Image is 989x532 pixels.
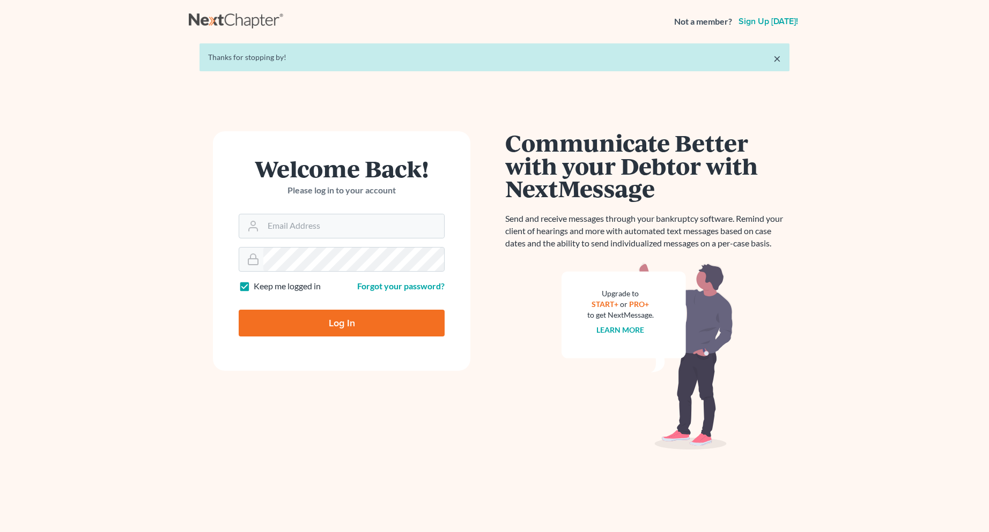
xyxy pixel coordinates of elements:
[592,299,619,309] a: START+
[239,157,445,180] h1: Welcome Back!
[357,281,445,291] a: Forgot your password?
[239,310,445,336] input: Log In
[621,299,628,309] span: or
[587,310,654,320] div: to get NextMessage.
[208,52,781,63] div: Thanks for stopping by!
[254,280,321,293] label: Keep me logged in
[597,325,645,334] a: Learn more
[587,288,654,299] div: Upgrade to
[630,299,650,309] a: PRO+
[674,16,732,28] strong: Not a member?
[505,213,789,250] p: Send and receive messages through your bankruptcy software. Remind your client of hearings and mo...
[562,263,733,450] img: nextmessage_bg-59042aed3d76b12b5cd301f8e5b87938c9018125f34e5fa2b7a6b67550977c72.svg
[736,17,800,26] a: Sign up [DATE]!
[773,52,781,65] a: ×
[239,184,445,197] p: Please log in to your account
[263,214,444,238] input: Email Address
[505,131,789,200] h1: Communicate Better with your Debtor with NextMessage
